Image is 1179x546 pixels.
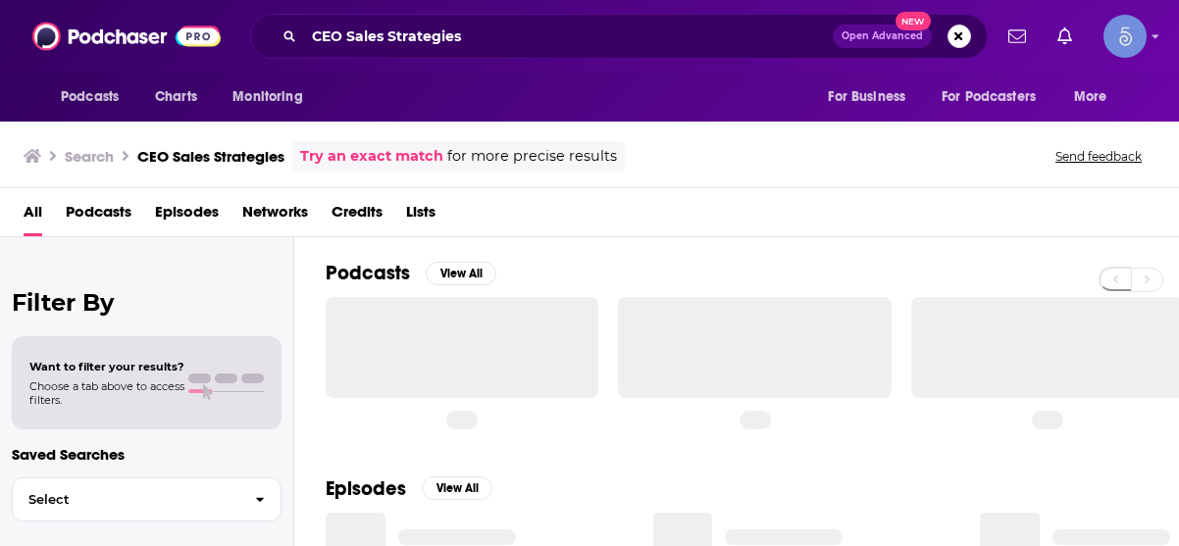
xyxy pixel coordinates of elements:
button: open menu [219,78,328,116]
h3: Search [65,147,114,166]
span: New [896,12,931,30]
a: Podcasts [66,196,131,236]
span: Select [13,493,239,506]
a: PodcastsView All [326,261,496,285]
h2: Filter By [12,288,282,317]
a: EpisodesView All [326,476,492,501]
span: Charts [155,83,197,111]
div: Search podcasts, credits, & more... [250,14,988,59]
span: For Podcasters [942,83,1036,111]
span: Want to filter your results? [29,360,184,373]
span: For Business [828,83,905,111]
button: View All [422,476,492,500]
span: More [1074,83,1107,111]
button: open menu [929,78,1064,116]
button: Open AdvancedNew [833,25,932,48]
a: Show notifications dropdown [1000,20,1034,53]
a: Episodes [155,196,219,236]
a: Charts [142,78,209,116]
h2: Podcasts [326,261,410,285]
span: Monitoring [232,83,302,111]
button: open menu [47,78,144,116]
span: Podcasts [61,83,119,111]
a: Lists [406,196,436,236]
button: open menu [1060,78,1132,116]
button: Select [12,477,282,521]
span: Choose a tab above to access filters. [29,379,184,407]
span: Open Advanced [842,31,923,41]
input: Search podcasts, credits, & more... [304,21,833,52]
span: for more precise results [447,145,617,168]
a: Try an exact match [300,145,443,168]
p: Saved Searches [12,445,282,464]
button: open menu [814,78,930,116]
img: User Profile [1103,15,1147,58]
button: Show profile menu [1103,15,1147,58]
a: Networks [242,196,308,236]
img: Podchaser - Follow, Share and Rate Podcasts [32,18,221,55]
h2: Episodes [326,476,406,501]
a: Credits [332,196,383,236]
button: View All [426,262,496,285]
span: Logged in as Spiral5-G1 [1103,15,1147,58]
a: All [24,196,42,236]
h3: CEO Sales Strategies [137,147,284,166]
a: Show notifications dropdown [1050,20,1080,53]
button: Send feedback [1050,148,1148,165]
